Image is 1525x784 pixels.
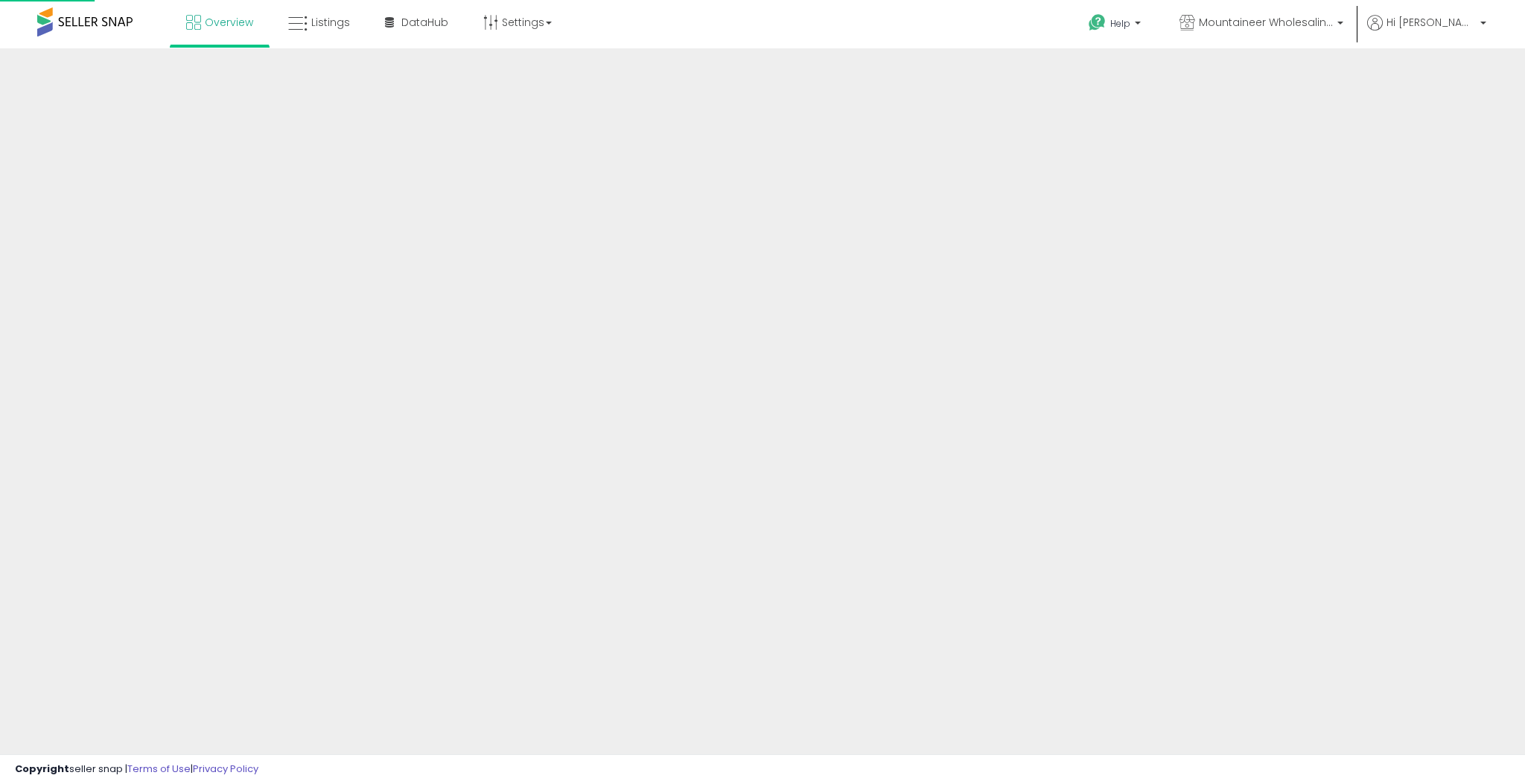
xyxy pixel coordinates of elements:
span: DataHub [401,15,448,30]
i: Get Help [1088,13,1107,32]
a: Hi [PERSON_NAME] [1367,15,1486,48]
span: Listings [311,15,350,30]
a: Help [1077,2,1156,48]
span: Help [1110,17,1130,30]
span: Hi [PERSON_NAME] [1386,15,1476,30]
span: Mountaineer Wholesaling [1199,15,1333,30]
span: Overview [205,15,253,30]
